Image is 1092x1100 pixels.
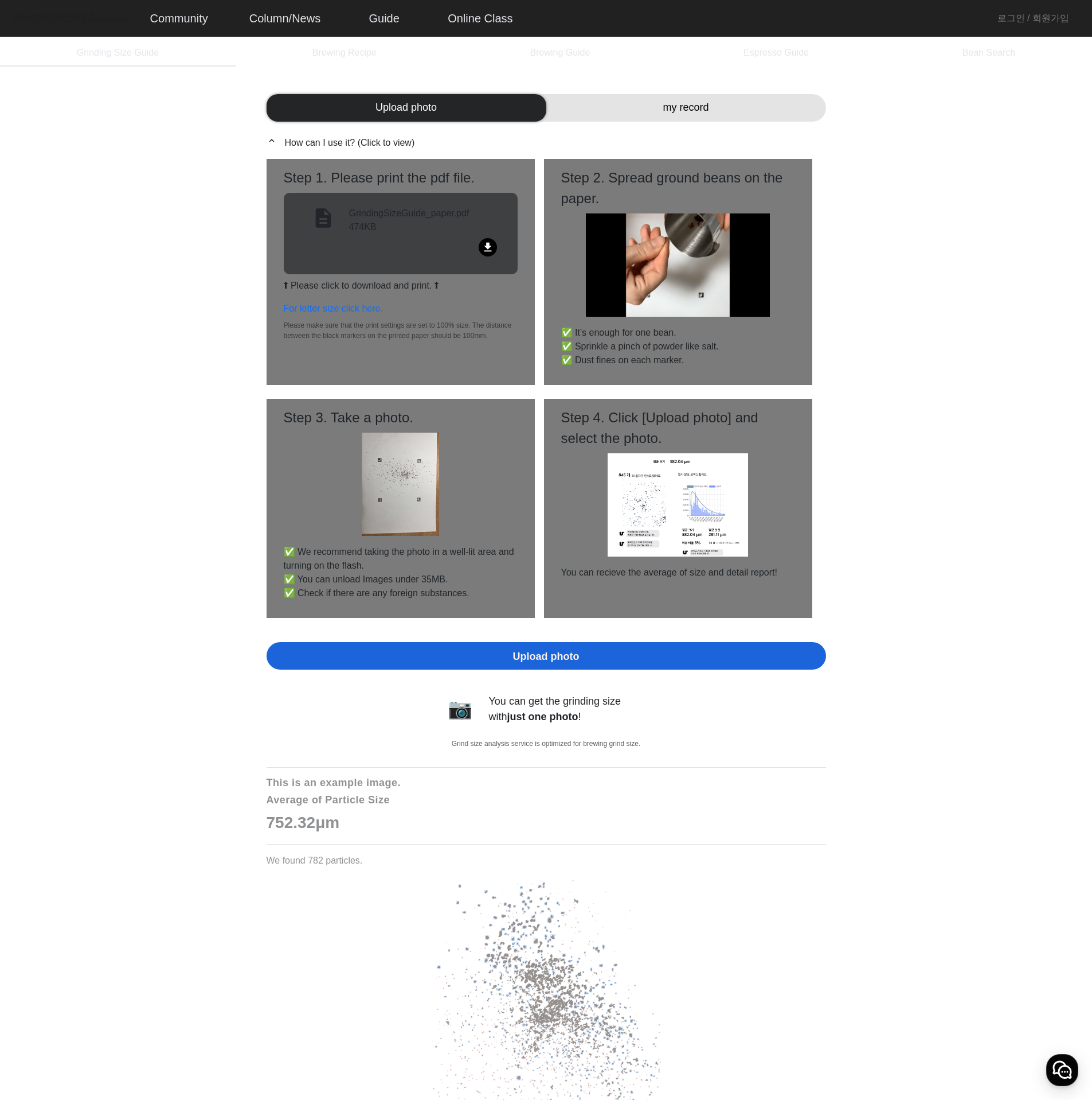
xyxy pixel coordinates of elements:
[608,453,749,557] img: guide
[561,168,795,209] h2: Step 2. Spread ground beans on the paper.
[312,48,377,57] span: Brewing Recipe
[743,48,809,57] span: Espresso Guide
[170,381,198,390] span: Settings
[448,697,473,720] span: 📷
[362,433,439,536] img: guide
[663,100,709,115] span: my record
[530,48,590,57] span: Brewing Guide
[561,326,795,367] p: ✅ It’s enough for one bean. ✅ Sprinkle a pinch of powder like salt. ✅ Dust fines on each marker.
[489,694,661,725] div: You can get the grinding size with !
[267,135,826,150] p: How can I use it? (Click to view)
[284,168,518,188] h2: Step 1. Please print the pdf file.
[284,304,383,313] a: For letter size click here.
[284,320,518,341] p: Please make sure that the print settings are set to 100% size. The distance between the black mar...
[349,207,504,238] div: GrindingSizeGuide_paper.pdf 474KB
[148,364,220,392] a: Settings
[141,3,217,34] a: Community
[77,48,159,57] span: Grinding Size Guide
[284,545,518,600] p: ✅ We recommend taking the photo in a well-lit area and turning on the flash. ✅ You can unload Ima...
[513,649,580,664] span: Upload photo
[310,207,337,234] mat-icon: description
[997,11,1069,25] a: 로그인 / 회원가입
[439,3,522,34] a: Online Class
[284,279,518,293] p: ⬆ Please click to download and print. ⬆
[561,407,795,449] h2: Step 4. Click [Upload photo] and select the photo.
[360,3,409,34] a: Guide
[267,794,826,807] p: Average of Particle Size
[375,100,437,115] span: Upload photo
[76,364,148,392] a: Messages
[962,48,1016,57] span: Bean Search
[3,364,76,392] a: Home
[586,213,770,317] img: guide
[267,777,826,790] p: This is an example image.
[507,711,578,722] b: just one photo
[267,135,280,146] mat-icon: expand_less
[432,738,661,749] p: Grind size analysis service is optimized for brewing grind size.
[267,854,826,868] p: We found 782 particles.
[95,382,129,391] span: Messages
[267,811,826,835] p: 752.32μm
[9,9,130,29] img: logo
[479,238,497,256] mat-icon: file_download
[561,566,795,580] p: You can recieve the average of size and detail report!
[284,407,518,428] h2: Step 3. Take a photo.
[29,381,49,390] span: Home
[240,3,330,34] a: Column/News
